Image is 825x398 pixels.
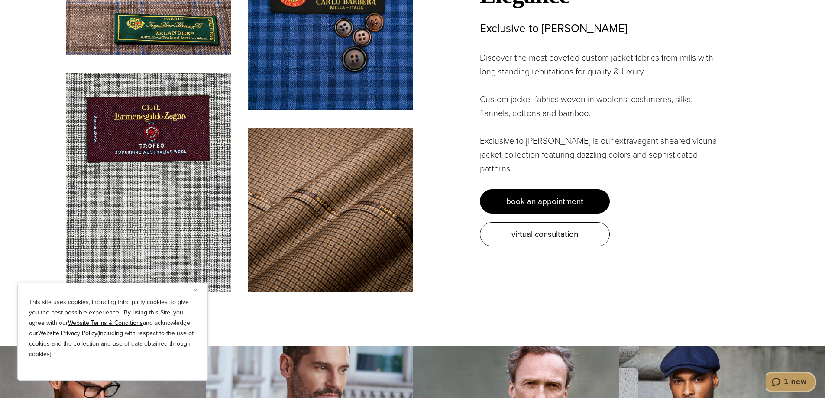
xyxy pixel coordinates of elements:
iframe: Opens a widget where you can chat to one of our agents [766,372,816,394]
a: Website Terms & Conditions [68,318,143,327]
img: Close [194,288,197,292]
a: virtual consultation [480,222,610,246]
a: book an appointment [480,189,610,214]
span: virtual consultation [511,228,578,240]
p: Exclusive to [PERSON_NAME] is our extravagant sheared vicuna jacket collection featuring dazzling... [480,134,722,175]
h3: Exclusive to [PERSON_NAME] [480,22,722,35]
img: Scabal brown with tight navy check custom sportscoat fabric swatch. [248,128,413,292]
p: This site uses cookies, including third party cookies, to give you the best possible experience. ... [29,297,196,359]
span: book an appointment [506,195,583,207]
a: Website Privacy Policy [38,329,97,338]
p: Discover the most coveted custom jacket fabrics from mills with long standing reputations for qua... [480,51,722,78]
img: Ermenegildo Zegna light grey with white window pane custom sport jacket fabric swatch. [66,73,231,292]
button: Close [194,285,204,295]
p: Custom jacket fabrics woven in woolens, cashmeres, silks, flannels, cottons and bamboo. [480,92,722,120]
